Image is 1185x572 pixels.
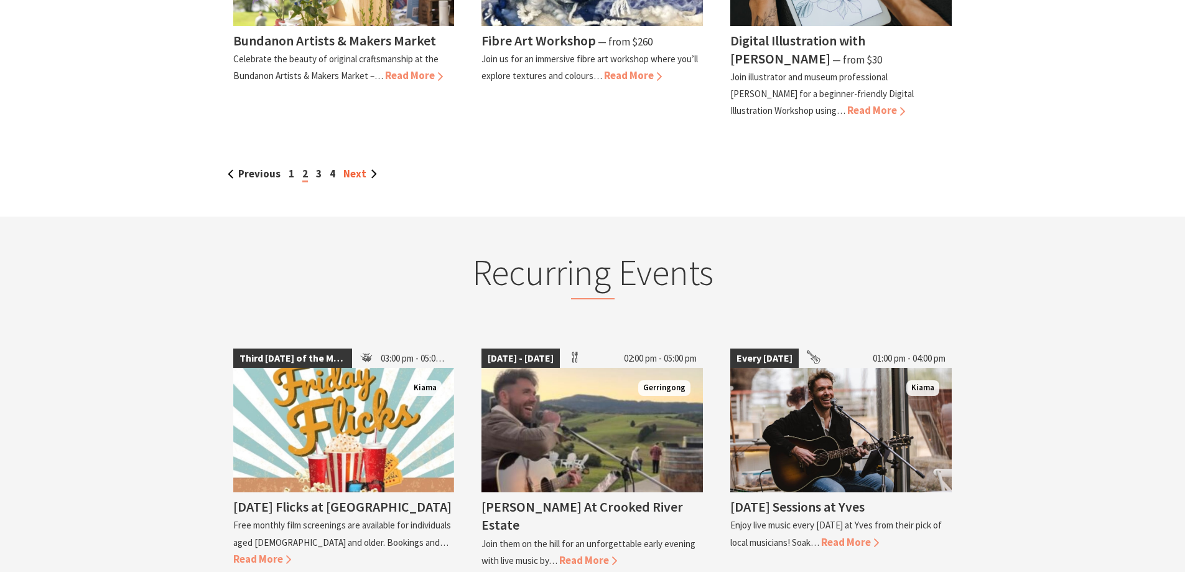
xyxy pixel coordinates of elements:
span: Read More [847,103,905,117]
a: 4 [330,167,335,181]
p: Celebrate the beauty of original craftsmanship at the Bundanon Artists & Makers Market –… [233,53,439,82]
span: Gerringong [638,380,690,396]
p: Enjoy live music every [DATE] at Yves from their pick of local musicians! Soak… [730,519,942,548]
span: ⁠— from $260 [598,35,653,49]
h4: [DATE] Flicks at [GEOGRAPHIC_DATA] [233,498,452,515]
a: [DATE] - [DATE] 02:00 pm - 05:00 pm James Burton Gerringong [PERSON_NAME] At Crooked River Estate... [481,349,703,569]
a: Every [DATE] 01:00 pm - 04:00 pm James Burton Kiama [DATE] Sessions at Yves Enjoy live music ever... [730,349,952,569]
a: Third [DATE] of the Month 03:00 pm - 05:00 pm Kiama [DATE] Flicks at [GEOGRAPHIC_DATA] Free month... [233,349,455,569]
a: Previous [228,167,281,181]
h4: [PERSON_NAME] At Crooked River Estate [481,498,683,533]
h4: Fibre Art Workshop [481,32,596,49]
h4: Bundanon Artists & Makers Market [233,32,436,49]
span: ⁠— from $30 [832,53,882,67]
span: Kiama [906,380,939,396]
span: Read More [385,68,443,82]
span: 2 [302,167,308,182]
a: Next [343,167,377,181]
a: 3 [316,167,322,181]
img: James Burton [730,368,952,492]
span: Read More [233,552,291,566]
span: 03:00 pm - 05:00 pm [374,349,454,368]
h4: Digital Illustration with [PERSON_NAME] [730,32,865,67]
span: 02:00 pm - 05:00 pm [618,349,703,368]
h2: Recurring Events [349,251,837,299]
p: Join us for an immersive fibre art workshop where you’ll explore textures and colours… [481,53,698,82]
a: 1 [289,167,294,181]
span: Every [DATE] [730,349,799,368]
span: Kiama [409,380,442,396]
p: Join illustrator and museum professional [PERSON_NAME] for a beginner-friendly Digital Illustrati... [730,71,914,116]
span: Read More [821,535,879,549]
span: Third [DATE] of the Month [233,349,353,368]
h4: [DATE] Sessions at Yves [730,498,865,515]
p: Join them on the hill for an unforgettable early evening with live music by… [481,538,695,566]
img: James Burton [481,368,703,492]
span: [DATE] - [DATE] [481,349,560,368]
span: Read More [604,68,662,82]
p: Free monthly film screenings are available for individuals aged [DEMOGRAPHIC_DATA] and older. Boo... [233,519,451,548]
span: Read More [559,553,617,567]
span: 01:00 pm - 04:00 pm [867,349,952,368]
